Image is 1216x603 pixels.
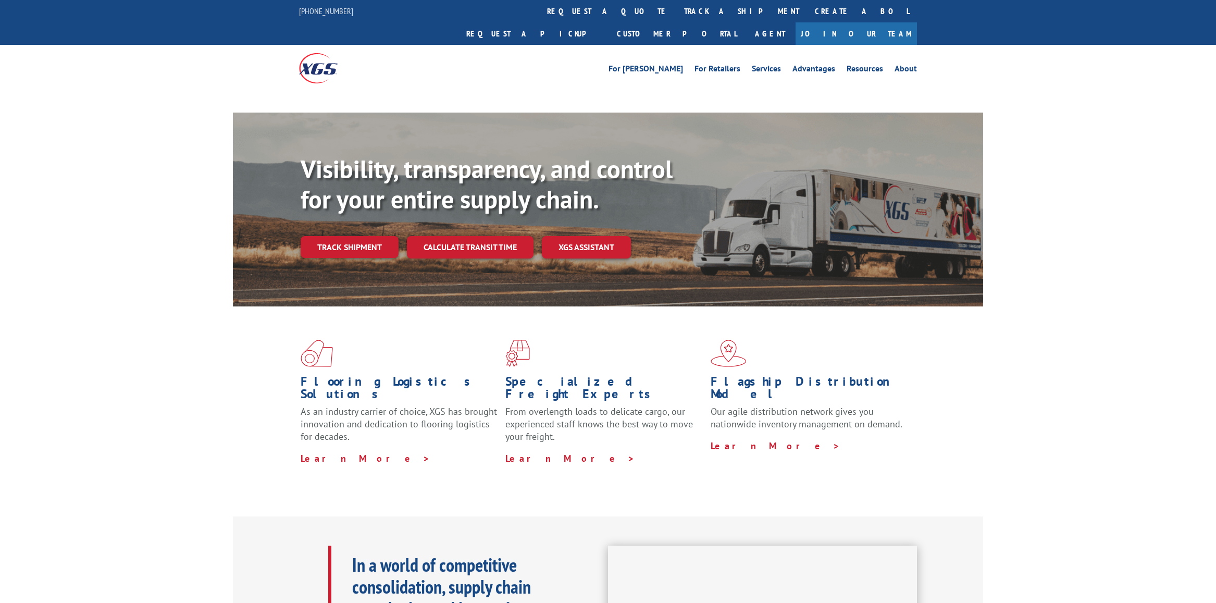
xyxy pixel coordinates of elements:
h1: Flagship Distribution Model [711,375,908,405]
a: About [895,65,917,76]
img: xgs-icon-flagship-distribution-model-red [711,340,747,367]
a: Resources [847,65,883,76]
a: XGS ASSISTANT [542,236,631,259]
a: Learn More > [505,452,635,464]
a: Advantages [792,65,835,76]
a: Services [752,65,781,76]
img: xgs-icon-total-supply-chain-intelligence-red [301,340,333,367]
h1: Flooring Logistics Solutions [301,375,498,405]
a: Join Our Team [796,22,917,45]
a: Track shipment [301,236,399,258]
span: Our agile distribution network gives you nationwide inventory management on demand. [711,405,902,430]
a: [PHONE_NUMBER] [299,6,353,16]
a: Customer Portal [609,22,745,45]
a: Learn More > [301,452,430,464]
span: As an industry carrier of choice, XGS has brought innovation and dedication to flooring logistics... [301,405,497,442]
a: Learn More > [711,440,840,452]
a: For Retailers [694,65,740,76]
a: Calculate transit time [407,236,533,259]
h1: Specialized Freight Experts [505,375,702,405]
a: Agent [745,22,796,45]
b: Visibility, transparency, and control for your entire supply chain. [301,153,673,215]
p: From overlength loads to delicate cargo, our experienced staff knows the best way to move your fr... [505,405,702,452]
img: xgs-icon-focused-on-flooring-red [505,340,530,367]
a: Request a pickup [458,22,609,45]
a: For [PERSON_NAME] [609,65,683,76]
